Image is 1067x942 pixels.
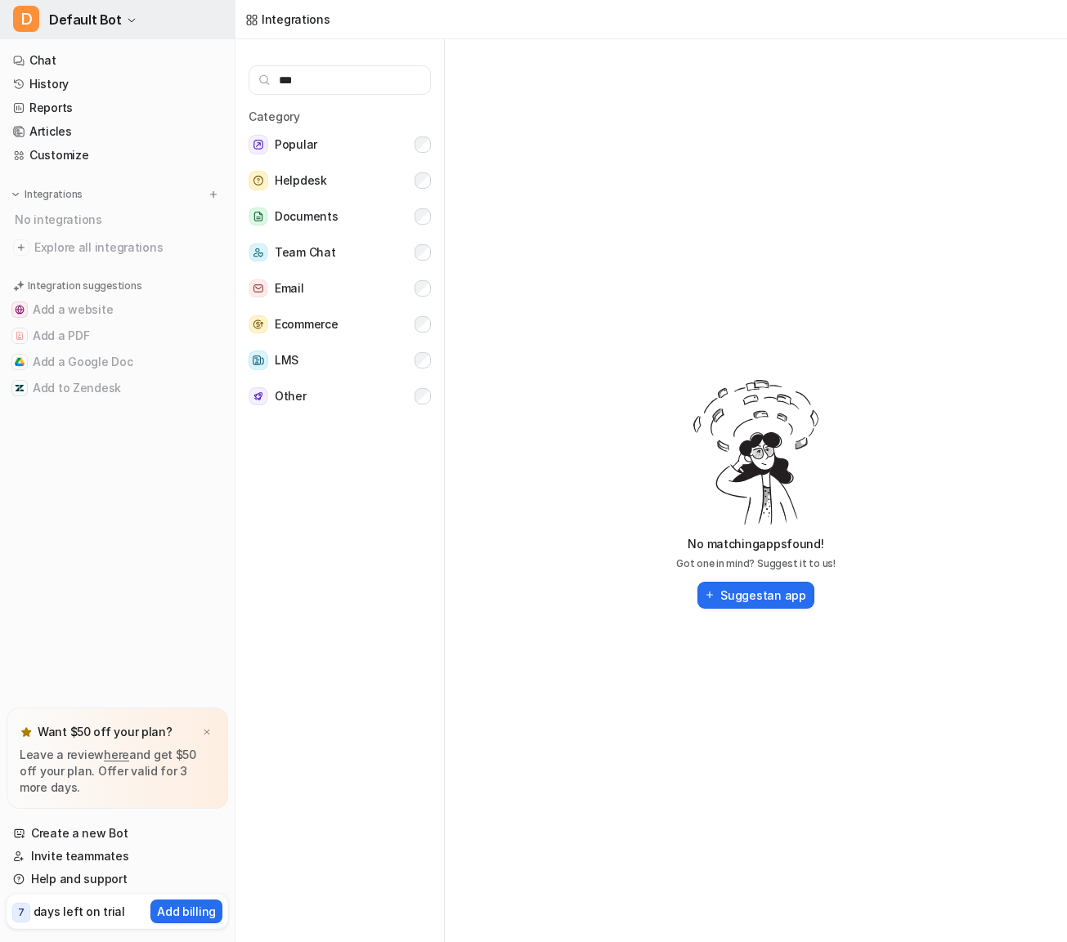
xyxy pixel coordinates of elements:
p: Got one in mind? Suggest it to us! [676,556,836,572]
span: Popular [275,135,317,154]
a: Explore all integrations [7,236,228,259]
a: Chat [7,49,228,72]
img: Ecommerce [249,315,268,334]
span: Default Bot [49,8,122,31]
p: No matching apps found! [688,536,823,552]
button: Add to ZendeskAdd to Zendesk [7,375,228,401]
img: star [20,725,33,739]
button: Integrations [7,186,87,203]
button: Add billing [150,900,222,923]
p: days left on trial [34,903,125,920]
span: D [13,6,39,32]
span: Team Chat [275,243,335,262]
button: Add a PDFAdd a PDF [7,323,228,349]
div: No integrations [10,206,228,233]
button: PopularPopular [249,128,431,161]
a: History [7,73,228,96]
img: x [202,727,212,738]
span: Email [275,279,304,298]
img: Add to Zendesk [15,383,25,393]
a: Invite teammates [7,845,228,868]
img: Other [249,387,268,406]
img: Add a PDF [15,331,25,341]
img: Add a Google Doc [15,357,25,367]
span: Other [275,386,307,406]
a: Customize [7,144,228,167]
img: Helpdesk [249,171,268,190]
button: LMSLMS [249,344,431,377]
button: EcommerceEcommerce [249,308,431,341]
a: Reports [7,96,228,119]
p: Integration suggestions [28,279,141,293]
button: Suggestan app [697,582,814,609]
img: LMS [249,350,268,370]
a: here [104,748,129,761]
p: Want $50 off your plan? [38,724,173,740]
img: Documents [249,208,268,226]
span: Explore all integrations [34,234,222,261]
button: EmailEmail [249,272,431,305]
a: Articles [7,120,228,143]
button: OtherOther [249,380,431,413]
img: explore all integrations [13,239,29,256]
img: Team Chat [249,243,268,262]
span: Documents [275,207,338,226]
h5: Category [249,108,431,125]
span: LMS [275,350,298,370]
img: menu_add.svg [208,189,219,200]
a: Create a new Bot [7,822,228,845]
img: Email [249,279,268,298]
p: 7 [18,905,25,920]
span: Ecommerce [275,315,338,334]
button: Add a websiteAdd a website [7,297,228,323]
img: Popular [249,135,268,154]
img: expand menu [10,189,21,200]
a: Help and support [7,868,228,891]
button: DocumentsDocuments [249,200,431,233]
a: Integrations [245,11,330,28]
p: Integrations [25,188,83,201]
p: Leave a review and get $50 off your plan. Offer valid for 3 more days. [20,747,215,796]
div: Integrations [262,11,330,28]
button: Add a Google DocAdd a Google Doc [7,349,228,375]
button: HelpdeskHelpdesk [249,164,431,197]
span: Helpdesk [275,171,327,190]
button: Team ChatTeam Chat [249,236,431,269]
p: Add billing [157,903,216,920]
img: Add a website [15,305,25,315]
